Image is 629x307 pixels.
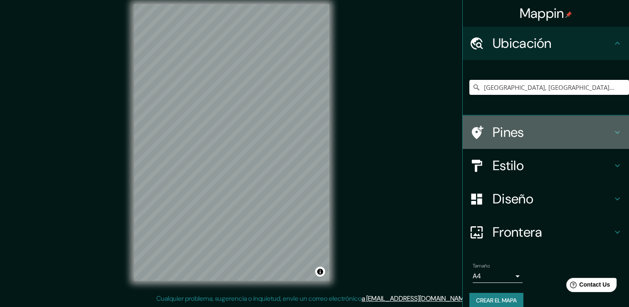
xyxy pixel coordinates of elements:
[520,5,564,22] font: Mappin
[134,4,329,281] canvas: Mapa
[565,11,572,18] img: pin-icon.png
[315,267,325,277] button: Alternar atribución
[493,191,612,207] h4: Diseño
[476,295,517,306] font: Crear el mapa
[493,35,612,52] h4: Ubicación
[463,182,629,215] div: Diseño
[469,80,629,95] input: Elige tu ciudad o área
[463,116,629,149] div: Pines
[362,294,469,303] a: a [EMAIL_ADDRESS][DOMAIN_NAME]
[463,149,629,182] div: Estilo
[493,124,612,141] h4: Pines
[493,157,612,174] h4: Estilo
[473,270,523,283] div: A4
[463,27,629,60] div: Ubicación
[493,224,612,240] h4: Frontera
[555,275,620,298] iframe: Help widget launcher
[463,215,629,249] div: Frontera
[156,294,470,304] p: Cualquier problema, sugerencia o inquietud, envíe un correo electrónico .
[473,262,490,270] label: Tamaño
